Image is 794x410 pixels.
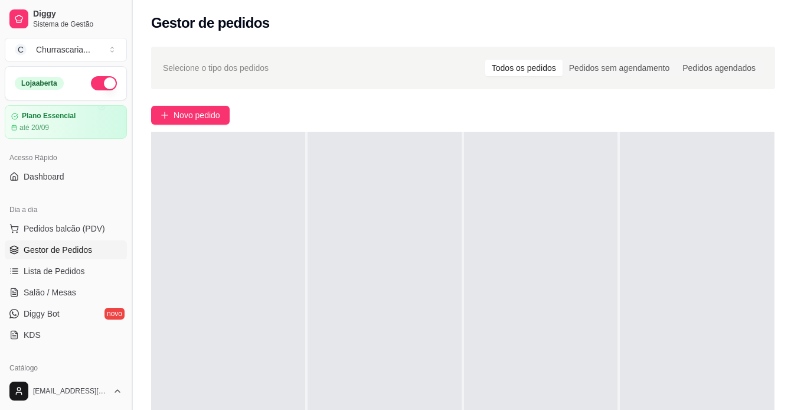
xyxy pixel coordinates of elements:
button: Novo pedido [151,106,230,125]
span: [EMAIL_ADDRESS][DOMAIN_NAME] [33,386,108,396]
span: Selecione o tipo dos pedidos [163,61,269,74]
article: Plano Essencial [22,112,76,121]
div: Churrascaria ... [36,44,90,56]
a: Plano Essencialaté 20/09 [5,105,127,139]
div: Catálogo [5,359,127,378]
a: Diggy Botnovo [5,304,127,323]
h2: Gestor de pedidos [151,14,270,32]
span: Gestor de Pedidos [24,244,92,256]
div: Todos os pedidos [485,60,563,76]
div: Pedidos sem agendamento [563,60,676,76]
button: [EMAIL_ADDRESS][DOMAIN_NAME] [5,377,127,405]
a: KDS [5,326,127,344]
span: Dashboard [24,171,64,183]
div: Acesso Rápido [5,148,127,167]
button: Pedidos balcão (PDV) [5,219,127,238]
span: Salão / Mesas [24,287,76,298]
div: Loja aberta [15,77,64,90]
span: Sistema de Gestão [33,19,122,29]
button: Select a team [5,38,127,61]
span: Pedidos balcão (PDV) [24,223,105,235]
span: Diggy [33,9,122,19]
a: DiggySistema de Gestão [5,5,127,33]
button: Alterar Status [91,76,117,90]
span: KDS [24,329,41,341]
span: Diggy Bot [24,308,60,320]
div: Pedidos agendados [676,60,762,76]
a: Lista de Pedidos [5,262,127,281]
span: plus [161,111,169,119]
span: Novo pedido [174,109,220,122]
span: C [15,44,27,56]
a: Salão / Mesas [5,283,127,302]
span: Lista de Pedidos [24,265,85,277]
a: Dashboard [5,167,127,186]
a: Gestor de Pedidos [5,240,127,259]
div: Dia a dia [5,200,127,219]
article: até 20/09 [19,123,49,132]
